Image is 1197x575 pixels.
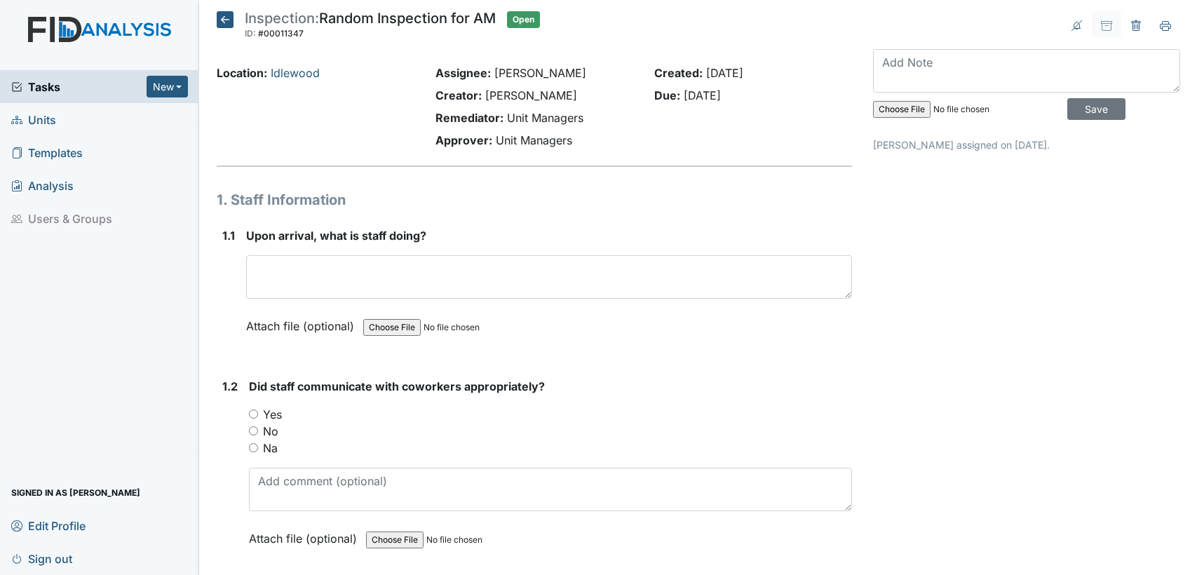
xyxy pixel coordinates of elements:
[249,410,258,419] input: Yes
[435,133,492,147] strong: Approver:
[245,10,319,27] span: Inspection:
[435,88,482,102] strong: Creator:
[706,66,743,80] span: [DATE]
[496,133,572,147] span: Unit Managers
[246,310,360,334] label: Attach file (optional)
[263,440,278,456] label: Na
[11,548,72,569] span: Sign out
[217,189,852,210] h1: 1. Staff Information
[11,175,74,196] span: Analysis
[222,378,238,395] label: 1.2
[263,423,278,440] label: No
[222,227,235,244] label: 1.1
[435,111,503,125] strong: Remediator:
[249,522,363,547] label: Attach file (optional)
[11,142,83,163] span: Templates
[507,11,540,28] span: Open
[435,66,491,80] strong: Assignee:
[654,88,680,102] strong: Due:
[249,443,258,452] input: Na
[11,515,86,536] span: Edit Profile
[507,111,583,125] span: Unit Managers
[1067,98,1125,120] input: Save
[249,379,545,393] span: Did staff communicate with coworkers appropriately?
[684,88,721,102] span: [DATE]
[11,482,140,503] span: Signed in as [PERSON_NAME]
[271,66,320,80] a: Idlewood
[217,66,267,80] strong: Location:
[245,11,496,42] div: Random Inspection for AM
[245,28,256,39] span: ID:
[11,79,147,95] a: Tasks
[246,229,426,243] span: Upon arrival, what is staff doing?
[654,66,703,80] strong: Created:
[258,28,304,39] span: #00011347
[11,109,56,130] span: Units
[485,88,577,102] span: [PERSON_NAME]
[873,137,1180,152] p: [PERSON_NAME] assigned on [DATE].
[263,406,282,423] label: Yes
[494,66,586,80] span: [PERSON_NAME]
[147,76,189,97] button: New
[249,426,258,435] input: No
